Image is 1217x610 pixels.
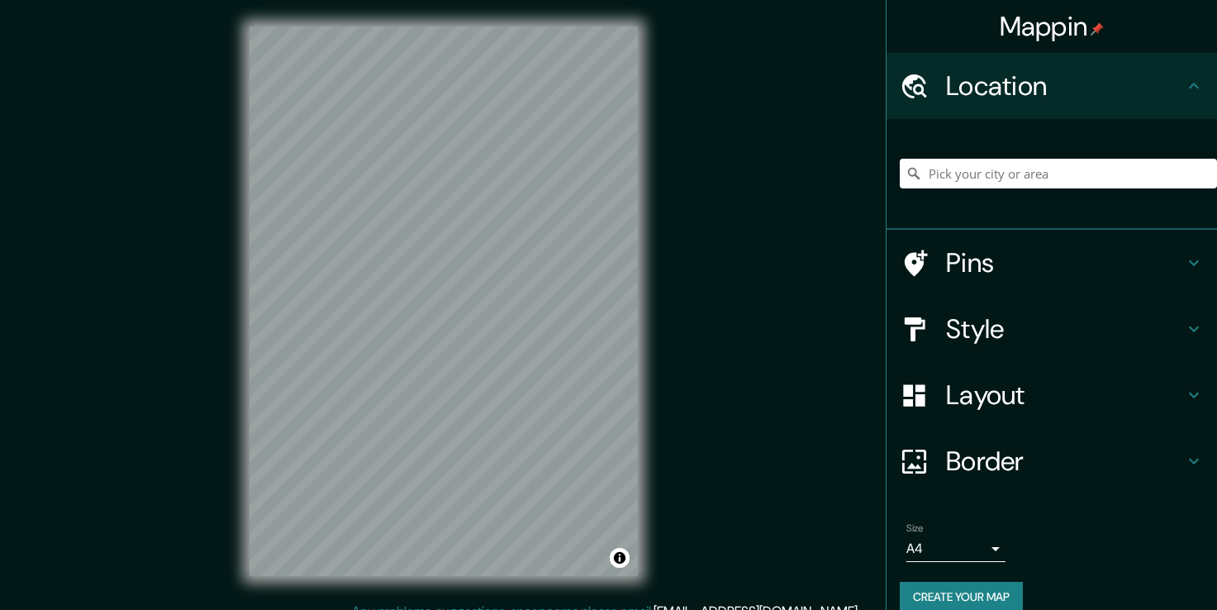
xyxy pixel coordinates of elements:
h4: Mappin [1000,10,1105,43]
div: A4 [906,536,1005,562]
h4: Layout [946,379,1184,412]
label: Size [906,522,924,536]
h4: Border [946,445,1184,478]
h4: Pins [946,246,1184,279]
canvas: Map [250,26,638,576]
button: Toggle attribution [610,548,630,568]
div: Style [887,296,1217,362]
div: Border [887,428,1217,494]
div: Layout [887,362,1217,428]
div: Location [887,53,1217,119]
img: pin-icon.png [1091,22,1104,36]
h4: Location [946,69,1184,102]
h4: Style [946,312,1184,346]
input: Pick your city or area [900,159,1217,188]
div: Pins [887,230,1217,296]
